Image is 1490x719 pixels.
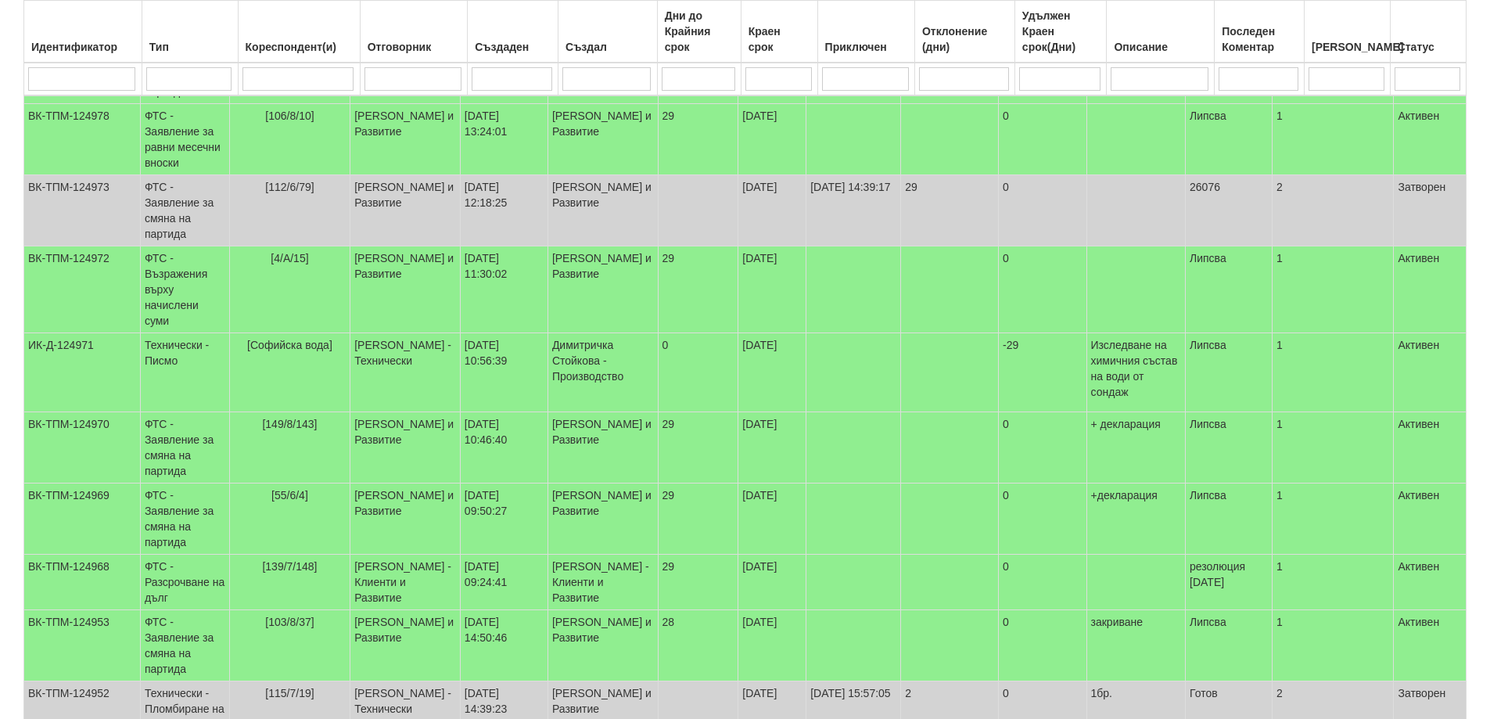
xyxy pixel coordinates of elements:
td: [PERSON_NAME] и Развитие [548,104,658,175]
td: 1 [1272,333,1394,412]
td: [DATE] 10:56:39 [460,333,548,412]
div: Кореспондент(и) [242,36,356,58]
span: Липсва [1190,110,1226,122]
span: [115/7/19] [265,687,314,699]
span: 0 [662,339,669,351]
th: Отклонение (дни): No sort applied, activate to apply an ascending sort [914,1,1014,63]
td: 0 [999,104,1087,175]
td: ФТС - Заявление за равни месечни вноски [140,104,229,175]
span: Липсва [1190,489,1226,502]
th: Създал: No sort applied, activate to apply an ascending sort [558,1,658,63]
td: Активен [1394,484,1467,555]
th: Краен срок: No sort applied, activate to apply an ascending sort [741,1,817,63]
td: 1 [1272,610,1394,681]
span: 26076 [1190,181,1220,193]
th: Кореспондент(и): No sort applied, activate to apply an ascending sort [238,1,360,63]
span: [55/6/4] [271,489,308,502]
td: 29 [901,175,999,246]
td: [PERSON_NAME] и Развитие [350,610,461,681]
td: [DATE] [738,555,806,610]
span: 29 [662,489,675,502]
td: -29 [999,333,1087,412]
td: Активен [1394,610,1467,681]
td: ВК-ТПМ-124972 [24,246,141,333]
th: Последен Коментар: No sort applied, activate to apply an ascending sort [1215,1,1305,63]
th: Отговорник: No sort applied, activate to apply an ascending sort [360,1,468,63]
div: Отклонение (дни) [919,20,1011,58]
div: Създал [562,36,653,58]
td: [PERSON_NAME] и Развитие [548,412,658,484]
td: 0 [999,555,1087,610]
td: Технически - Писмо [140,333,229,412]
span: [4/А/15] [271,252,308,264]
th: Приключен: No sort applied, activate to apply an ascending sort [817,1,914,63]
p: + декларация [1091,416,1182,432]
span: 29 [662,252,675,264]
p: Изследване на химичния състав на води от сондаж [1091,337,1182,400]
th: Брой Файлове: No sort applied, activate to apply an ascending sort [1305,1,1391,63]
td: ФТС - Заявление за смяна на партида [140,610,229,681]
p: закриване [1091,614,1182,630]
td: [PERSON_NAME] и Развитие [548,246,658,333]
p: 1бр. [1091,685,1182,701]
span: Липсва [1190,616,1226,628]
td: [DATE] [738,104,806,175]
td: [PERSON_NAME] и Развитие [350,104,461,175]
td: ФТС - Възражения върху начислени суми [140,246,229,333]
th: Създаден: No sort applied, activate to apply an ascending sort [468,1,558,63]
td: [PERSON_NAME] и Развитие [350,246,461,333]
td: [DATE] 13:24:01 [460,104,548,175]
td: ВК-ТПМ-124973 [24,175,141,246]
td: ФТС - Разсрочване на дълг [140,555,229,610]
span: Готов [1190,687,1218,699]
span: 29 [662,110,675,122]
td: 0 [999,412,1087,484]
td: [DATE] [738,412,806,484]
th: Статус: No sort applied, activate to apply an ascending sort [1390,1,1466,63]
th: Описание: No sort applied, activate to apply an ascending sort [1107,1,1215,63]
span: [Софийска вода] [247,339,332,351]
td: [DATE] 09:50:27 [460,484,548,555]
div: Последен Коментар [1219,20,1300,58]
td: Активен [1394,104,1467,175]
p: +декларация [1091,487,1182,503]
div: Идентификатор [28,36,138,58]
td: ВК-ТПМ-124953 [24,610,141,681]
td: ВК-ТПМ-124970 [24,412,141,484]
td: [PERSON_NAME] и Развитие [350,412,461,484]
td: [DATE] [738,333,806,412]
div: Удължен Краен срок(Дни) [1019,5,1103,58]
td: [DATE] [738,175,806,246]
td: 0 [999,246,1087,333]
td: 1 [1272,104,1394,175]
span: [103/8/37] [265,616,314,628]
td: Активен [1394,555,1467,610]
div: Дни до Крайния срок [662,5,737,58]
td: [DATE] [738,246,806,333]
td: Активен [1394,412,1467,484]
span: Липсва [1190,339,1226,351]
span: Липсва [1190,418,1226,430]
td: [PERSON_NAME] и Развитие [548,484,658,555]
td: [DATE] 14:39:17 [806,175,901,246]
td: ИК-Д-124971 [24,333,141,412]
td: [DATE] 14:50:46 [460,610,548,681]
td: [PERSON_NAME] и Развитие [548,175,658,246]
td: [DATE] 09:24:41 [460,555,548,610]
td: 2 [1272,175,1394,246]
td: 1 [1272,484,1394,555]
span: [149/8/143] [262,418,317,430]
th: Тип: No sort applied, activate to apply an ascending sort [142,1,238,63]
div: Статус [1395,36,1462,58]
td: Активен [1394,333,1467,412]
td: ВК-ТПМ-124969 [24,484,141,555]
span: [139/7/148] [262,560,317,573]
td: [PERSON_NAME] и Развитие [350,175,461,246]
td: Активен [1394,246,1467,333]
div: Тип [146,36,234,58]
td: [DATE] 12:18:25 [460,175,548,246]
span: [106/8/10] [265,110,314,122]
td: [PERSON_NAME] - Клиенти и Развитие [350,555,461,610]
td: ФТС - Заявление за смяна на партида [140,175,229,246]
td: Затворен [1394,175,1467,246]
